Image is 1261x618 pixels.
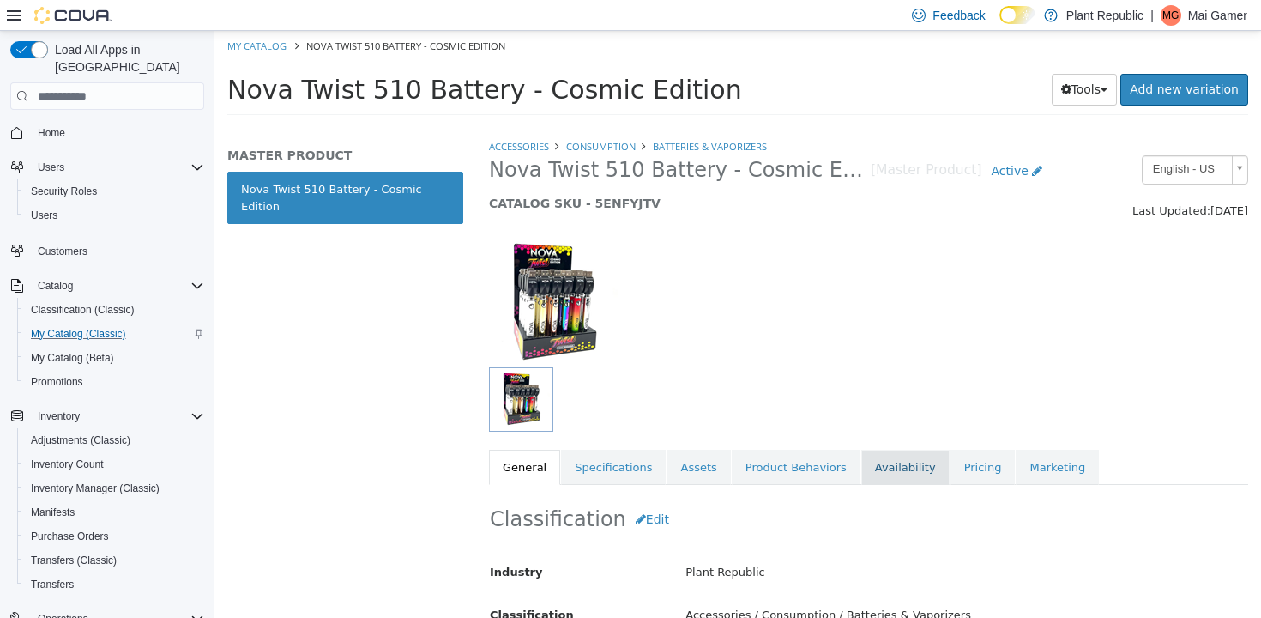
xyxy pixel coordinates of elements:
span: Users [31,209,57,222]
span: Nova Twist 510 Battery - Cosmic Edition [13,44,528,74]
span: Users [24,205,204,226]
span: Purchase Orders [31,530,109,543]
span: Nova Twist 510 Battery - Cosmic Edition [92,9,291,21]
button: Promotions [17,370,211,394]
button: Classification (Classic) [17,298,211,322]
a: English - US [927,124,1034,154]
a: Users [24,205,64,226]
button: Inventory [3,404,211,428]
span: Transfers [24,574,204,595]
button: Security Roles [17,179,211,203]
p: | [1150,5,1154,26]
button: Catalog [31,276,80,296]
span: My Catalog (Classic) [24,324,204,344]
span: My Catalog (Beta) [31,351,114,365]
a: General [275,419,346,455]
a: Inventory Manager (Classic) [24,478,166,499]
a: Adjustments (Classic) [24,430,137,451]
button: Customers [3,238,211,263]
a: Home [31,123,72,143]
span: Users [38,161,64,174]
span: Last Updated: [918,173,996,186]
span: Catalog [31,276,204,296]
span: MG [1162,5,1179,26]
a: Add new variation [906,43,1034,75]
a: Active [767,124,837,156]
button: Inventory Count [17,452,211,476]
button: My Catalog (Beta) [17,346,211,370]
span: Classification (Classic) [24,300,204,320]
span: Inventory Count [31,457,104,471]
span: Transfers (Classic) [24,550,204,571]
a: Security Roles [24,181,104,202]
button: Tools [837,43,903,75]
span: Industry [275,535,329,548]
span: Classification [275,578,359,591]
button: Home [3,120,211,145]
span: My Catalog (Beta) [24,348,204,368]
span: Security Roles [24,181,204,202]
p: Mai Gamer [1188,5,1247,26]
a: Purchase Orders [24,526,116,547]
span: Customers [38,245,87,258]
a: Classification (Classic) [24,300,142,320]
span: Catalog [38,279,73,293]
a: Nova Twist 510 Battery - Cosmic Edition [13,141,249,193]
button: Inventory [31,406,87,427]
button: Inventory Manager (Classic) [17,476,211,500]
span: Home [31,122,204,143]
a: Marketing [801,419,884,455]
span: Inventory [38,409,80,423]
span: Manifests [24,502,204,523]
img: 150 [275,208,403,336]
button: Transfers (Classic) [17,548,211,573]
span: Customers [31,239,204,261]
h5: MASTER PRODUCT [13,117,249,132]
a: Consumption [352,109,421,122]
a: Batteries & Vaporizers [438,109,552,122]
button: Edit [412,473,464,505]
a: Product Behaviors [517,419,646,455]
a: Transfers (Classic) [24,550,124,571]
a: My Catalog [13,9,72,21]
span: Transfers [31,578,74,591]
span: Inventory Count [24,454,204,475]
a: Customers [31,241,94,262]
input: Dark Mode [999,6,1035,24]
img: Cova [34,7,112,24]
div: Mai Gamer [1161,5,1181,26]
a: Specifications [347,419,451,455]
button: Transfers [17,573,211,597]
a: Inventory Count [24,454,111,475]
span: Dark Mode [999,24,1000,25]
span: Security Roles [31,185,97,198]
span: Promotions [24,372,204,392]
span: Adjustments (Classic) [31,433,130,447]
button: Purchase Orders [17,524,211,548]
small: [Master Product] [656,133,768,147]
span: Classification (Classic) [31,303,135,317]
a: Accessories [275,109,335,122]
h5: CATALOG SKU - 5ENFYJTV [275,165,837,180]
span: Inventory Manager (Classic) [31,482,160,495]
button: Adjustments (Classic) [17,428,211,452]
span: Manifests [31,506,75,519]
a: Transfers [24,574,81,595]
button: My Catalog (Classic) [17,322,211,346]
span: Home [38,126,65,140]
p: Plant Republic [1066,5,1143,26]
button: Catalog [3,274,211,298]
span: Load All Apps in [GEOGRAPHIC_DATA] [48,41,204,76]
a: My Catalog (Classic) [24,324,133,344]
span: Purchase Orders [24,526,204,547]
a: Assets [452,419,516,455]
div: Accessories / Consumption / Batteries & Vaporizers [458,570,1046,600]
div: Plant Republic [458,527,1046,557]
span: Feedback [932,7,985,24]
h2: Classification [275,473,1033,505]
a: Promotions [24,372,90,392]
a: Pricing [736,419,801,455]
span: Promotions [31,375,83,389]
span: Inventory Manager (Classic) [24,478,204,499]
button: Users [3,155,211,179]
